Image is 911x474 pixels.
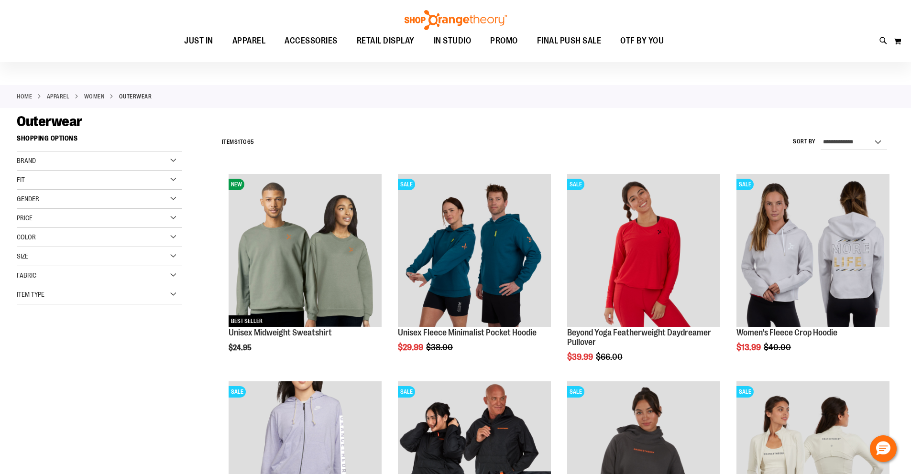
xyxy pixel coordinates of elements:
a: Women's Fleece Crop Hoodie [736,328,837,337]
span: JUST IN [184,30,213,52]
span: SALE [229,386,246,398]
span: OTF BY YOU [620,30,664,52]
span: $24.95 [229,344,253,352]
span: SALE [567,179,584,190]
span: Size [17,252,28,260]
a: FINAL PUSH SALE [527,30,611,52]
img: Unisex Midweight Sweatshirt [229,174,382,327]
img: Product image for Beyond Yoga Featherweight Daydreamer Pullover [567,174,720,327]
div: product [562,169,725,386]
span: RETAIL DISPLAY [357,30,415,52]
a: Home [17,92,32,101]
span: $29.99 [398,343,425,352]
a: Product image for Womens Fleece Crop HoodieSALE [736,174,889,328]
span: Price [17,214,33,222]
a: Beyond Yoga Featherweight Daydreamer Pullover [567,328,711,347]
span: Fit [17,176,25,183]
span: IN STUDIO [434,30,472,52]
label: Sort By [793,138,816,146]
span: BEST SELLER [229,315,265,327]
span: $38.00 [426,343,454,352]
button: Hello, have a question? Let’s chat. [870,435,897,462]
span: FINAL PUSH SALE [537,30,602,52]
span: $13.99 [736,343,762,352]
a: RETAIL DISPLAY [347,30,424,52]
a: PROMO [481,30,527,52]
span: $66.00 [596,352,624,362]
span: APPAREL [232,30,266,52]
a: WOMEN [84,92,105,101]
a: IN STUDIO [424,30,481,52]
span: ACCESSORIES [285,30,338,52]
img: Product image for Womens Fleece Crop Hoodie [736,174,889,327]
span: Item Type [17,291,44,298]
a: ACCESSORIES [275,30,347,52]
span: SALE [567,386,584,398]
a: Unisex Midweight SweatshirtNEWBEST SELLER [229,174,382,328]
span: $39.99 [567,352,594,362]
div: product [393,169,556,377]
a: OTF BY YOU [611,30,673,52]
span: 1 [238,139,240,145]
span: 65 [247,139,254,145]
img: Unisex Fleece Minimalist Pocket Hoodie [398,174,551,327]
span: Brand [17,157,36,164]
div: product [732,169,894,377]
h2: Items to [222,135,254,150]
span: Fabric [17,271,36,279]
span: Color [17,233,36,241]
a: Unisex Fleece Minimalist Pocket Hoodie [398,328,537,337]
span: NEW [229,179,244,190]
img: Shop Orangetheory [403,10,508,30]
strong: Shopping Options [17,130,182,151]
span: SALE [398,179,415,190]
span: SALE [398,386,415,398]
a: Unisex Fleece Minimalist Pocket HoodieSALE [398,174,551,328]
a: APPAREL [47,92,70,101]
span: SALE [736,386,754,398]
span: $40.00 [764,343,792,352]
a: JUST IN [175,30,223,52]
strong: Outerwear [119,92,152,101]
span: Gender [17,195,39,203]
a: APPAREL [223,30,275,52]
div: product [224,169,386,377]
span: Outerwear [17,113,82,129]
a: Unisex Midweight Sweatshirt [229,328,332,337]
a: Product image for Beyond Yoga Featherweight Daydreamer PulloverSALE [567,174,720,328]
span: SALE [736,179,754,190]
span: PROMO [490,30,518,52]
